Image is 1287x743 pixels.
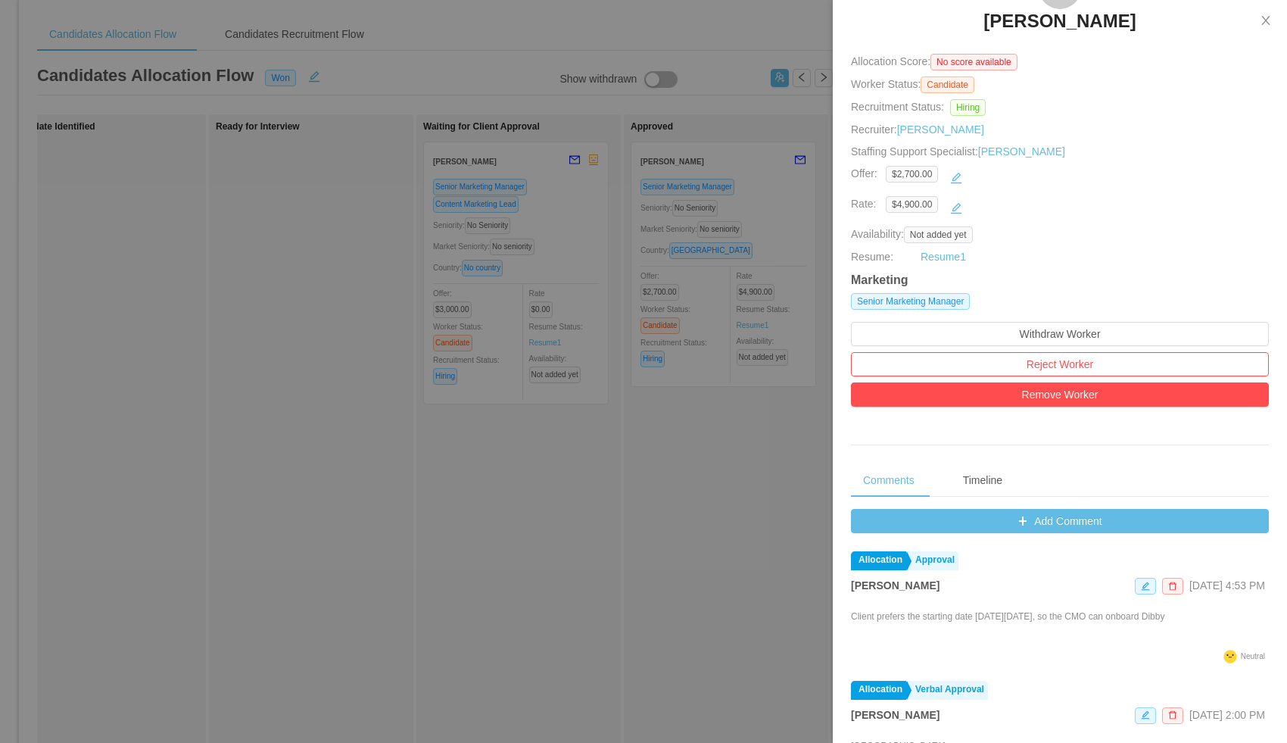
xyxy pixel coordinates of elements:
span: [DATE] 4:53 PM [1189,579,1265,592]
span: $4,900.00 [886,196,938,213]
span: $2,700.00 [886,166,938,183]
button: icon: edit [944,166,968,190]
strong: Marketing [851,273,908,286]
a: Allocation [851,551,906,570]
span: Senior Marketing Manager [851,293,970,310]
a: Allocation [851,681,906,700]
span: Candidate [921,76,974,93]
a: [PERSON_NAME] [897,123,984,136]
strong: [PERSON_NAME] [851,579,940,592]
span: Hiring [950,99,986,116]
span: Neutral [1241,652,1265,660]
a: Approval [908,551,958,570]
a: Resume1 [921,249,966,265]
i: icon: delete [1168,710,1177,720]
span: Recruiter: [851,123,984,136]
a: [PERSON_NAME] [983,9,1136,42]
strong: [PERSON_NAME] [851,709,940,721]
span: Worker Status: [851,78,921,90]
button: Reject Worker [851,352,1269,376]
a: Verbal Approval [908,681,988,700]
i: icon: delete [1168,582,1177,591]
span: Recruitment Status: [851,101,944,113]
a: [PERSON_NAME] [978,145,1065,158]
i: icon: edit [1141,582,1150,591]
span: Availability: [851,228,979,240]
button: Withdraw Worker [851,322,1269,346]
span: Staffing Support Specialist: [851,145,1065,158]
h3: [PERSON_NAME] [983,9,1136,33]
button: Remove Worker [851,382,1269,407]
div: Comments [851,464,927,498]
span: Not added yet [904,226,973,243]
span: [DATE] 2:00 PM [1189,709,1265,721]
button: icon: plusAdd Comment [851,509,1269,533]
span: Resume: [851,251,893,263]
p: Client prefers the starting date [DATE][DATE], so the CMO can onboard Dibby [851,610,1164,623]
span: Allocation Score: [851,55,930,67]
div: Timeline [951,464,1014,498]
button: icon: edit [944,196,968,220]
i: icon: edit [1141,710,1150,720]
span: No score available [930,54,1017,70]
i: icon: close [1260,14,1272,27]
